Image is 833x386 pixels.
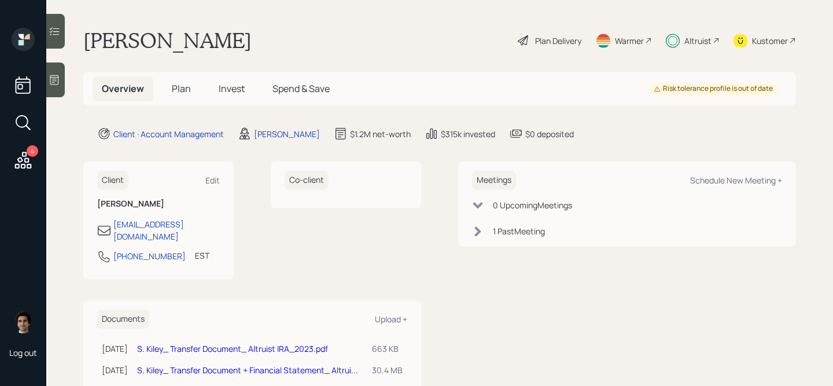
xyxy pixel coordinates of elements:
[684,35,712,47] div: Altruist
[97,310,149,329] h6: Documents
[97,171,128,190] h6: Client
[219,82,245,95] span: Invest
[690,175,782,186] div: Schedule New Meeting +
[9,347,37,358] div: Log out
[752,35,788,47] div: Kustomer
[372,364,403,376] div: 30.4 MB
[615,35,644,47] div: Warmer
[137,343,328,354] a: S. Kiley_ Transfer Document_ Altruist IRA_2023.pdf
[285,171,329,190] h6: Co-client
[525,128,574,140] div: $0 deposited
[205,175,220,186] div: Edit
[83,28,252,53] h1: [PERSON_NAME]
[535,35,581,47] div: Plan Delivery
[493,225,545,237] div: 1 Past Meeting
[137,365,358,376] a: S. Kiley_ Transfer Document + Financial Statement_ Altrui...
[113,218,220,242] div: [EMAIL_ADDRESS][DOMAIN_NAME]
[272,82,330,95] span: Spend & Save
[195,249,209,262] div: EST
[254,128,320,140] div: [PERSON_NAME]
[493,199,572,211] div: 0 Upcoming Meeting s
[27,145,38,157] div: 4
[12,310,35,333] img: harrison-schaefer-headshot-2.png
[102,343,128,355] div: [DATE]
[375,314,407,325] div: Upload +
[350,128,411,140] div: $1.2M net-worth
[102,82,144,95] span: Overview
[654,84,773,94] div: Risk tolerance profile is out of date
[472,171,516,190] h6: Meetings
[102,364,128,376] div: [DATE]
[97,199,220,209] h6: [PERSON_NAME]
[172,82,191,95] span: Plan
[113,128,224,140] div: Client · Account Management
[441,128,495,140] div: $315k invested
[113,250,186,262] div: [PHONE_NUMBER]
[372,343,403,355] div: 663 KB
